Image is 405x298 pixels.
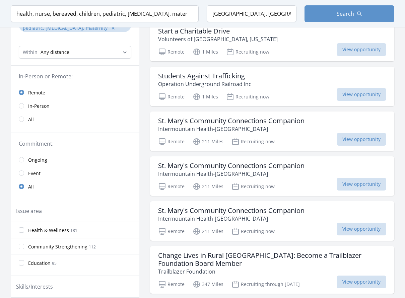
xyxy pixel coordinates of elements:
[16,283,53,291] legend: Skills/Interests
[150,201,394,241] a: St. Mary's Community Connections Companion Intermountain Health-[GEOGRAPHIC_DATA] Remote 211 Mile...
[158,27,278,35] h3: Start a Charitable Drive
[28,183,34,190] span: All
[158,117,305,125] h3: St. Mary's Community Connections Companion
[337,88,386,101] span: View opportunity
[158,80,251,88] p: Operation Underground Railroad Inc
[28,170,41,177] span: Event
[16,207,42,215] legend: Issue area
[305,5,394,22] button: Search
[70,228,77,233] span: 181
[11,99,139,113] a: In-Person
[193,138,223,146] p: 211 Miles
[226,93,269,101] p: Recruiting now
[11,86,139,99] a: Remote
[19,46,131,59] select: Search Radius
[28,227,69,234] span: Health & Wellness
[337,10,354,18] span: Search
[158,125,305,133] p: Intermountain Health-[GEOGRAPHIC_DATA]
[150,22,394,61] a: Start a Charitable Drive Volunteers of [GEOGRAPHIC_DATA], [US_STATE] Remote 1 Miles Recruiting no...
[11,166,139,180] a: Event
[158,48,185,56] p: Remote
[158,162,305,170] h3: St. Mary's Community Connections Companion
[337,178,386,191] span: View opportunity
[231,138,275,146] p: Recruiting now
[231,280,300,288] p: Recruiting through [DATE]
[158,280,185,288] p: Remote
[158,182,185,191] p: Remote
[158,138,185,146] p: Remote
[231,227,275,235] p: Recruiting now
[11,113,139,126] a: All
[150,246,394,294] a: Change Lives in Rural [GEOGRAPHIC_DATA]: Become a Trailblazer Foundation Board Member Trailblazer...
[337,133,386,146] span: View opportunity
[193,48,218,56] p: 1 Miles
[158,215,305,223] p: Intermountain Health-[GEOGRAPHIC_DATA]
[231,182,275,191] p: Recruiting now
[52,260,57,266] span: 95
[193,93,218,101] p: 1 Miles
[28,89,45,96] span: Remote
[158,72,251,80] h3: Students Against Trafficking
[19,72,131,80] legend: In-Person or Remote:
[158,251,386,268] h3: Change Lives in Rural [GEOGRAPHIC_DATA]: Become a Trailblazer Foundation Board Member
[158,207,305,215] h3: St. Mary's Community Connections Companion
[28,243,87,250] span: Community Strengthening
[28,157,47,163] span: Ongoing
[19,244,24,249] input: Community Strengthening 112
[11,5,199,22] input: Keyword
[19,140,131,148] legend: Commitment:
[11,153,139,166] a: Ongoing
[150,111,394,151] a: St. Mary's Community Connections Companion Intermountain Health-[GEOGRAPHIC_DATA] Remote 211 Mile...
[337,276,386,288] span: View opportunity
[150,67,394,106] a: Students Against Trafficking Operation Underground Railroad Inc Remote 1 Miles Recruiting now Vie...
[193,280,223,288] p: 347 Miles
[150,156,394,196] a: St. Mary's Community Connections Companion Intermountain Health-[GEOGRAPHIC_DATA] Remote 211 Mile...
[158,227,185,235] p: Remote
[337,223,386,235] span: View opportunity
[158,93,185,101] p: Remote
[158,170,305,178] p: Intermountain Health-[GEOGRAPHIC_DATA]
[28,260,51,267] span: Education
[28,103,50,109] span: In-Person
[89,244,96,250] span: 112
[158,35,278,43] p: Volunteers of [GEOGRAPHIC_DATA], [US_STATE]
[158,268,386,276] p: Trailblazer Foundation
[226,48,269,56] p: Recruiting now
[11,180,139,193] a: All
[193,182,223,191] p: 211 Miles
[337,43,386,56] span: View opportunity
[19,260,24,266] input: Education 95
[207,5,296,22] input: Location
[111,25,115,31] button: ✕
[193,227,223,235] p: 211 Miles
[28,116,34,123] span: All
[19,227,24,233] input: Health & Wellness 181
